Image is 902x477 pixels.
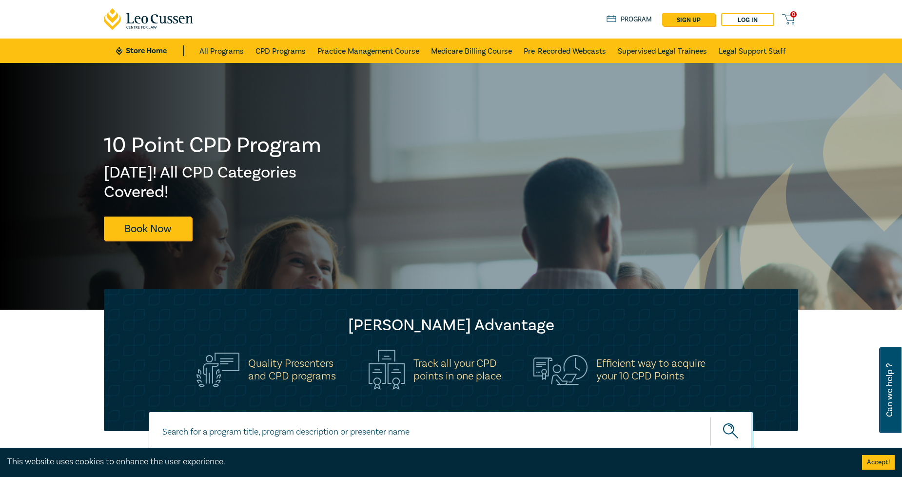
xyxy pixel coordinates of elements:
span: 0 [790,11,797,18]
a: All Programs [199,39,244,63]
span: Can we help ? [885,353,894,427]
h5: Quality Presenters and CPD programs [248,357,336,382]
a: Log in [721,13,774,26]
h1: 10 Point CPD Program [104,133,322,158]
div: This website uses cookies to enhance the user experience. [7,456,847,468]
a: Legal Support Staff [719,39,786,63]
h5: Track all your CPD points in one place [413,357,501,382]
a: Supervised Legal Trainees [618,39,707,63]
a: CPD Programs [255,39,306,63]
a: Program [607,14,652,25]
a: Practice Management Course [317,39,419,63]
h5: Efficient way to acquire your 10 CPD Points [596,357,706,382]
a: sign up [662,13,715,26]
a: Book Now [104,217,192,240]
a: Pre-Recorded Webcasts [524,39,606,63]
a: Medicare Billing Course [431,39,512,63]
input: Search for a program title, program description or presenter name [149,412,753,451]
h2: [DATE]! All CPD Categories Covered! [104,163,322,202]
button: Accept cookies [862,455,895,470]
img: Efficient way to acquire<br>your 10 CPD Points [533,355,588,384]
h2: [PERSON_NAME] Advantage [123,316,779,335]
a: Store Home [116,45,184,56]
img: Track all your CPD<br>points in one place [369,350,405,390]
img: Quality Presenters<br>and CPD programs [196,353,239,387]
